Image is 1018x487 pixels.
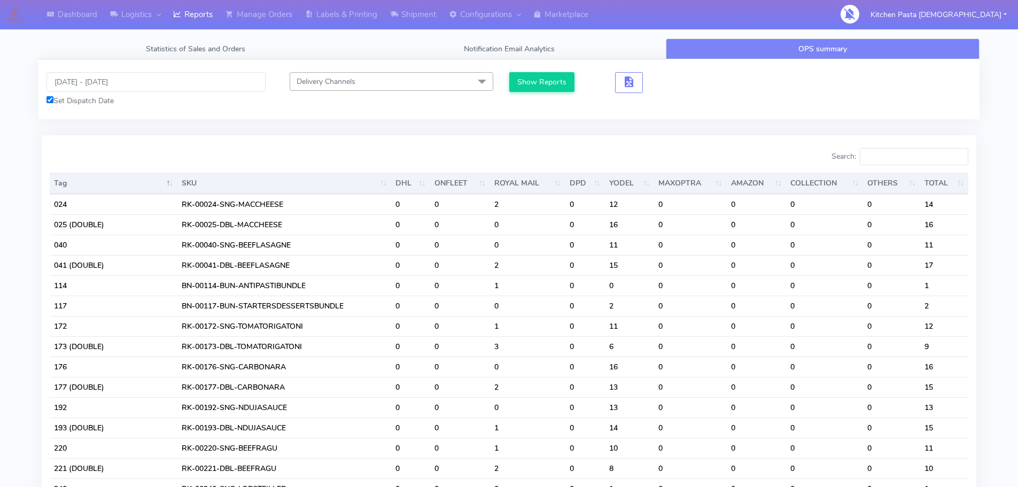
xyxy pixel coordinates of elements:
[605,296,655,316] td: 2
[727,357,787,377] td: 0
[920,194,968,214] td: 14
[862,4,1015,26] button: Kitchen Pasta [DEMOGRAPHIC_DATA]
[50,418,177,438] td: 193 (DOUBLE)
[605,275,655,296] td: 0
[177,316,391,336] td: RK-00172-SNG-TOMATORIGATONI
[490,194,565,214] td: 2
[920,438,968,458] td: 11
[786,275,863,296] td: 0
[605,173,655,194] th: YODEL : activate to sort column ascending
[605,316,655,336] td: 11
[565,336,605,357] td: 0
[920,377,968,397] td: 15
[605,377,655,397] td: 13
[50,397,177,418] td: 192
[509,72,575,92] button: Show Reports
[654,377,726,397] td: 0
[490,357,565,377] td: 0
[654,255,726,275] td: 0
[863,357,920,377] td: 0
[786,316,863,336] td: 0
[605,235,655,255] td: 11
[490,438,565,458] td: 1
[391,377,430,397] td: 0
[920,173,968,194] th: TOTAL : activate to sort column ascending
[863,173,920,194] th: OTHERS : activate to sort column ascending
[786,377,863,397] td: 0
[565,377,605,397] td: 0
[177,214,391,235] td: RK-00025-DBL-MACCHEESE
[786,357,863,377] td: 0
[863,214,920,235] td: 0
[920,214,968,235] td: 16
[605,458,655,478] td: 8
[654,438,726,458] td: 0
[490,255,565,275] td: 2
[391,275,430,296] td: 0
[565,397,605,418] td: 0
[430,377,491,397] td: 0
[727,214,787,235] td: 0
[565,275,605,296] td: 0
[863,194,920,214] td: 0
[565,458,605,478] td: 0
[786,458,863,478] td: 0
[786,235,863,255] td: 0
[430,418,491,438] td: 0
[786,438,863,458] td: 0
[50,255,177,275] td: 041 (DOUBLE)
[177,438,391,458] td: RK-00220-SNG-BEEFRAGU
[786,296,863,316] td: 0
[46,72,266,92] input: Pick the Daterange
[50,275,177,296] td: 114
[920,255,968,275] td: 17
[727,438,787,458] td: 0
[727,316,787,336] td: 0
[177,275,391,296] td: BN-00114-BUN-ANTIPASTIBUNDLE
[177,357,391,377] td: RK-00176-SNG-CARBONARA
[391,255,430,275] td: 0
[863,377,920,397] td: 0
[727,235,787,255] td: 0
[565,214,605,235] td: 0
[727,173,787,194] th: AMAZON : activate to sort column ascending
[654,458,726,478] td: 0
[786,255,863,275] td: 0
[920,458,968,478] td: 10
[920,397,968,418] td: 13
[391,458,430,478] td: 0
[863,255,920,275] td: 0
[605,397,655,418] td: 13
[727,255,787,275] td: 0
[920,296,968,316] td: 2
[565,255,605,275] td: 0
[50,336,177,357] td: 173 (DOUBLE)
[654,357,726,377] td: 0
[654,316,726,336] td: 0
[391,336,430,357] td: 0
[50,377,177,397] td: 177 (DOUBLE)
[177,397,391,418] td: RK-00192-SNG-NDUJASAUCE
[50,214,177,235] td: 025 (DOUBLE)
[50,438,177,458] td: 220
[490,377,565,397] td: 2
[391,235,430,255] td: 0
[391,194,430,214] td: 0
[391,296,430,316] td: 0
[430,296,491,316] td: 0
[391,316,430,336] td: 0
[832,148,968,165] label: Search:
[605,357,655,377] td: 16
[391,397,430,418] td: 0
[430,173,491,194] th: ONFLEET : activate to sort column ascending
[50,173,177,194] th: Tag: activate to sort column descending
[654,173,726,194] th: MAXOPTRA : activate to sort column ascending
[430,235,491,255] td: 0
[490,458,565,478] td: 2
[50,296,177,316] td: 117
[146,44,245,54] span: Statistics of Sales and Orders
[177,296,391,316] td: BN-00117-BUN-STARTERSDESSERTSBUNDLE
[654,296,726,316] td: 0
[50,357,177,377] td: 176
[391,438,430,458] td: 0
